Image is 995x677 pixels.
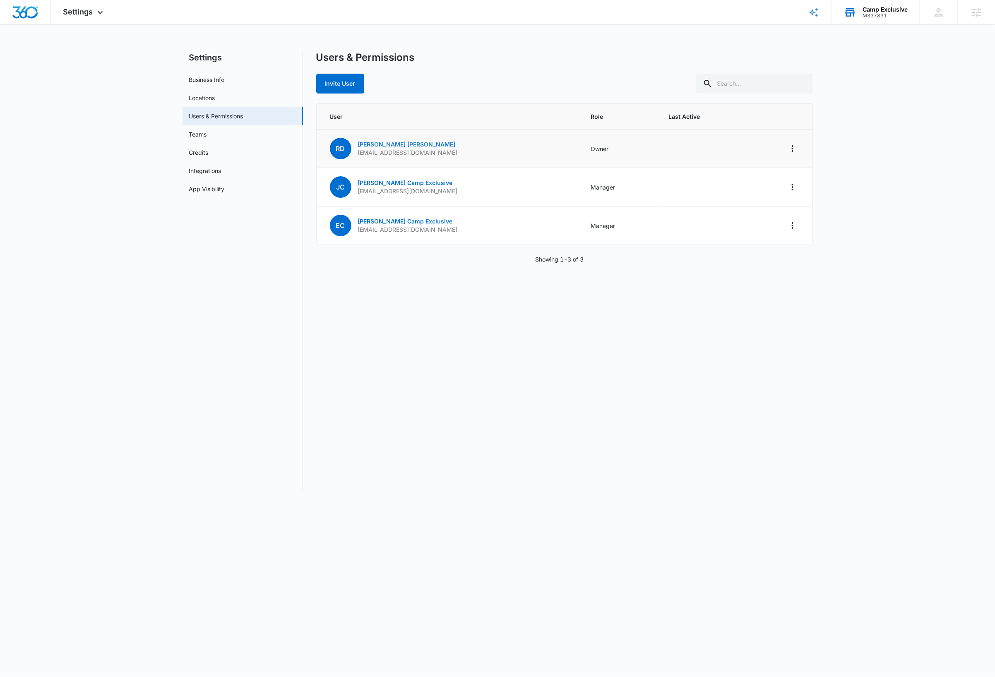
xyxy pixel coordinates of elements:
[330,215,351,236] span: EC
[535,255,584,264] p: Showing 1-3 of 3
[581,168,659,206] td: Manager
[696,74,813,94] input: Search...
[316,74,364,94] button: Invite User
[189,112,243,120] a: Users & Permissions
[63,7,93,16] span: Settings
[330,222,351,229] a: EC
[189,185,225,193] a: App Visibility
[189,166,221,175] a: Integrations
[358,187,458,195] p: [EMAIL_ADDRESS][DOMAIN_NAME]
[358,179,453,186] a: [PERSON_NAME] Camp Exclusive
[786,219,799,232] button: Actions
[358,141,456,148] a: [PERSON_NAME] [PERSON_NAME]
[358,226,458,234] p: [EMAIL_ADDRESS][DOMAIN_NAME]
[330,176,351,198] span: JC
[316,80,364,87] a: Invite User
[591,112,649,121] span: Role
[358,218,453,225] a: [PERSON_NAME] Camp Exclusive
[581,206,659,245] td: Manager
[189,75,225,84] a: Business Info
[786,180,799,194] button: Actions
[330,112,571,121] span: User
[330,184,351,191] a: JC
[189,94,215,102] a: Locations
[786,142,799,155] button: Actions
[189,148,209,157] a: Credits
[316,51,415,64] h1: Users & Permissions
[330,145,351,152] a: RD
[183,51,303,64] h2: Settings
[863,6,908,13] div: account name
[863,13,908,19] div: account id
[668,112,738,121] span: Last Active
[330,138,351,159] span: RD
[189,130,207,139] a: Teams
[358,149,458,157] p: [EMAIL_ADDRESS][DOMAIN_NAME]
[581,130,659,168] td: Owner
